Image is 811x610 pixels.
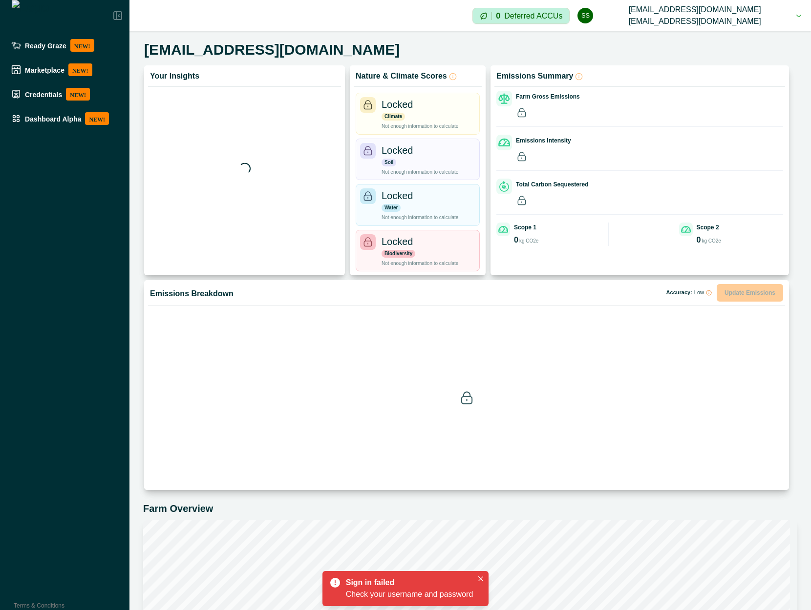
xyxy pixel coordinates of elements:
[519,237,538,244] p: kg CO2e
[382,168,458,176] p: Not enough information to calculate
[382,260,458,267] p: Not enough information to calculate
[382,250,415,258] p: Biodiversity
[516,92,580,101] p: Farm Gross Emissions
[504,12,562,20] p: Deferred ACCUs
[382,113,405,121] p: Climate
[382,143,413,158] p: Locked
[150,71,199,81] p: Your Insights
[382,214,458,221] p: Not enough information to calculate
[516,136,571,145] p: Emissions Intensity
[496,12,500,20] p: 0
[7,84,122,104] a: CredentialsNEW!
[666,290,712,296] p: Accuracy:
[697,236,701,244] p: 0
[382,188,413,203] p: Locked
[143,503,797,514] h5: Farm Overview
[25,41,66,49] p: Ready Graze
[514,223,536,232] p: Scope 1
[702,237,721,244] p: kg CO2e
[516,180,588,189] p: Total Carbon Sequestered
[382,122,458,130] p: Not enough information to calculate
[694,290,704,296] span: Low
[382,159,396,166] p: Soil
[346,589,473,600] div: Check your username and password
[475,573,487,585] button: Close
[14,602,64,609] a: Terms & Conditions
[7,60,122,80] a: MarketplaceNEW!
[150,289,234,298] p: Emissions Breakdown
[85,112,109,125] p: NEW!
[7,35,122,56] a: Ready GrazeNEW!
[382,234,413,249] p: Locked
[25,115,81,122] p: Dashboard Alpha
[70,39,94,52] p: NEW!
[66,88,90,101] p: NEW!
[144,41,400,59] h5: [EMAIL_ADDRESS][DOMAIN_NAME]
[382,97,413,112] p: Locked
[496,71,573,81] p: Emissions Summary
[717,284,783,302] button: Update Emissions
[514,236,518,244] p: 0
[356,71,447,81] p: Nature & Climate Scores
[382,204,401,212] p: Water
[68,63,92,76] p: NEW!
[7,108,122,129] a: Dashboard AlphaNEW!
[25,66,64,74] p: Marketplace
[25,90,62,98] p: Credentials
[346,577,470,589] div: Sign in failed
[697,223,719,232] p: Scope 2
